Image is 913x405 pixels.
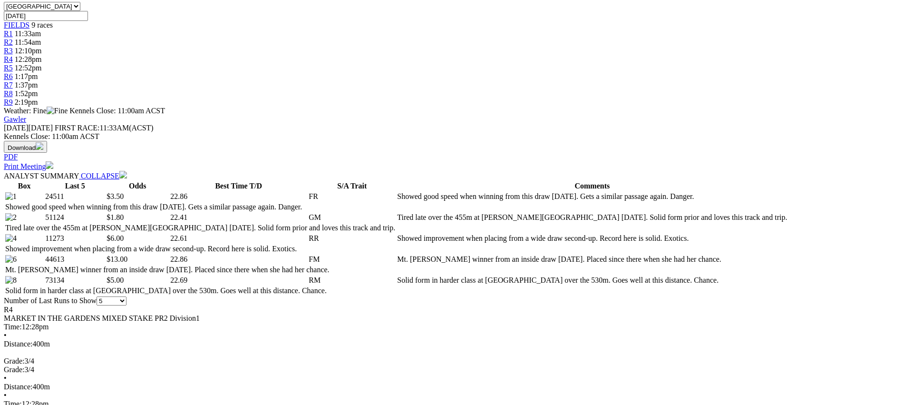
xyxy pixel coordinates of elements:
[4,124,53,132] span: [DATE]
[308,213,396,222] td: GM
[170,192,307,201] td: 22.86
[397,181,787,191] th: Comments
[4,357,909,365] div: 3/4
[4,47,13,55] a: R3
[308,181,396,191] th: S/A Trait
[170,213,307,222] td: 22.41
[397,213,787,222] td: Tired late over the 455m at [PERSON_NAME][GEOGRAPHIC_DATA] [DATE]. Solid form prior and loves thi...
[4,374,7,382] span: •
[4,72,13,80] span: R6
[5,223,396,233] td: Tired late over the 455m at [PERSON_NAME][GEOGRAPHIC_DATA] [DATE]. Solid form prior and loves thi...
[170,276,307,285] td: 22.69
[4,162,53,170] a: Print Meeting
[119,171,127,178] img: chevron-down-white.svg
[15,47,42,55] span: 12:10pm
[4,383,32,391] span: Distance:
[4,357,25,365] span: Grade:
[15,38,41,46] span: 11:54am
[4,365,909,374] div: 3/4
[15,89,38,98] span: 1:52pm
[15,81,38,89] span: 1:37pm
[5,234,17,243] img: 4
[4,314,909,323] div: MARKET IN THE GARDENS MIXED STAKE PR2 Division1
[4,107,69,115] span: Weather: Fine
[308,192,396,201] td: FR
[46,161,53,169] img: printer.svg
[4,153,18,161] a: PDF
[308,276,396,285] td: RM
[81,172,119,180] span: COLLAPSE
[4,55,13,63] a: R4
[47,107,68,115] img: Fine
[4,30,13,38] a: R1
[4,98,13,106] a: R9
[397,192,787,201] td: Showed good speed when winning from this draw [DATE]. Gets a similar passage again. Danger.
[4,81,13,89] a: R7
[4,306,13,314] span: R4
[5,213,17,222] img: 2
[4,89,13,98] a: R8
[5,244,396,254] td: Showed improvement when placing from a wide draw second-up. Record here is solid. Exotics.
[4,391,7,399] span: •
[4,323,909,331] div: 12:28pm
[170,234,307,243] td: 22.61
[4,115,26,123] a: Gawler
[4,124,29,132] span: [DATE]
[45,213,105,222] td: 51124
[4,340,32,348] span: Distance:
[4,153,909,161] div: Download
[170,181,307,191] th: Best Time T/D
[45,234,105,243] td: 11273
[45,181,105,191] th: Last 5
[5,181,44,191] th: Box
[4,331,7,339] span: •
[45,276,105,285] td: 73134
[4,11,88,21] input: Select date
[55,124,99,132] span: FIRST RACE:
[107,276,124,284] span: $5.00
[308,234,396,243] td: RR
[15,64,42,72] span: 12:52pm
[170,255,307,264] td: 22.86
[397,255,787,264] td: Mt. [PERSON_NAME] winner from an inside draw [DATE]. Placed since there when she had her chance.
[4,38,13,46] a: R2
[397,276,787,285] td: Solid form in harder class at [GEOGRAPHIC_DATA] over the 530m. Goes well at this distance. Chance.
[4,21,29,29] a: FIELDS
[4,296,909,306] div: Number of Last Runs to Show
[31,21,53,29] span: 9 races
[397,234,787,243] td: Showed improvement when placing from a wide draw second-up. Record here is solid. Exotics.
[106,181,169,191] th: Odds
[4,132,909,141] div: Kennels Close: 11:00am ACST
[45,255,105,264] td: 44613
[4,383,909,391] div: 400m
[5,192,17,201] img: 1
[4,323,22,331] span: Time:
[45,192,105,201] td: 24511
[4,365,25,374] span: Grade:
[79,172,127,180] a: COLLAPSE
[15,55,42,63] span: 12:28pm
[69,107,165,115] span: Kennels Close: 11:00am ACST
[5,265,396,275] td: Mt. [PERSON_NAME] winner from an inside draw [DATE]. Placed since there when she had her chance.
[5,202,396,212] td: Showed good speed when winning from this draw [DATE]. Gets a similar passage again. Danger.
[4,141,47,153] button: Download
[15,72,38,80] span: 1:17pm
[5,286,396,296] td: Solid form in harder class at [GEOGRAPHIC_DATA] over the 530m. Goes well at this distance. Chance.
[107,192,124,200] span: $3.50
[15,98,38,106] span: 2:19pm
[5,276,17,285] img: 8
[4,64,13,72] a: R5
[107,234,124,242] span: $6.00
[4,171,909,180] div: ANALYST SUMMARY
[36,142,43,150] img: download.svg
[5,255,17,264] img: 6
